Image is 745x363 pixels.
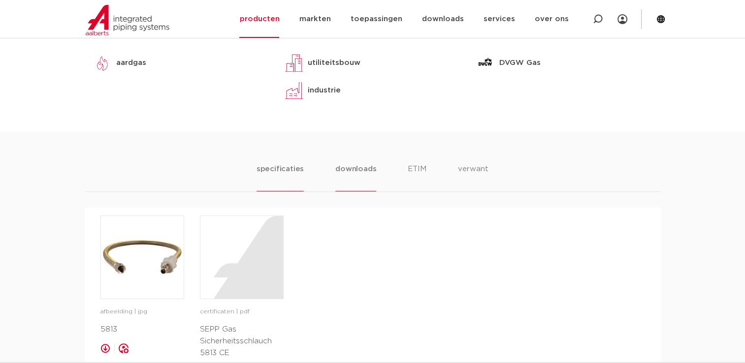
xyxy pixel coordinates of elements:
img: image for 5813 [101,216,184,299]
li: verwant [458,163,488,191]
img: utiliteitsbouw [284,53,304,73]
img: DVGW Gas [476,53,495,73]
p: industrie [308,85,341,96]
li: downloads [335,163,376,191]
p: SEPP Gas Sicherheitsschlauch 5813 CE [200,324,284,359]
img: industrie [284,81,304,100]
p: utiliteitsbouw [308,57,360,69]
img: aardgas [93,53,112,73]
p: 5813 [100,324,184,335]
p: aardgas [116,57,146,69]
p: DVGW Gas [499,57,541,69]
li: specificaties [257,163,304,191]
a: image for 5813 [100,215,184,299]
p: certificaten | pdf [200,307,284,317]
p: afbeelding | jpg [100,307,184,317]
li: ETIM [408,163,426,191]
